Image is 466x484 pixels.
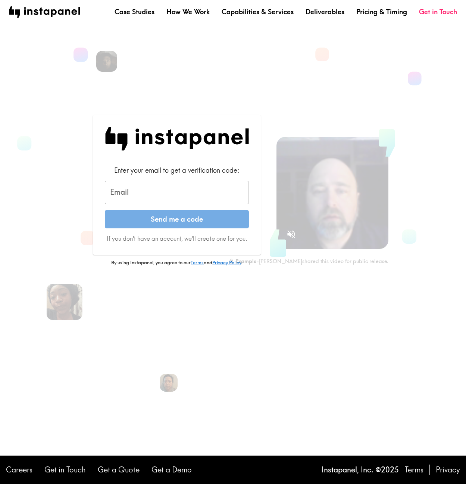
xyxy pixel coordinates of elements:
button: Send me a code [105,210,249,229]
a: Terms [191,259,204,265]
button: Sound is off [283,226,299,242]
a: Get a Quote [98,465,140,475]
a: Case Studies [115,7,154,16]
p: By using Instapanel, you agree to our and . [93,259,261,266]
img: instapanel [9,6,80,18]
img: Cory [96,51,117,72]
a: Privacy [436,465,460,475]
img: Instapanel [105,127,249,151]
a: Get in Touch [419,7,457,16]
a: Privacy Policy [212,259,241,265]
a: Pricing & Timing [356,7,407,16]
div: Enter your email to get a verification code: [105,166,249,175]
a: Terms [405,465,423,475]
img: Jasmine [47,284,82,320]
a: Get a Demo [151,465,192,475]
a: Capabilities & Services [222,7,294,16]
p: If you don't have an account, we'll create one for you. [105,234,249,243]
a: Get in Touch [44,465,86,475]
b: Example [235,258,256,265]
img: Lisa [160,374,178,392]
p: Instapanel, Inc. © 2025 [322,465,399,475]
a: Deliverables [306,7,344,16]
div: - [PERSON_NAME] shared this video for public release. [229,258,388,265]
a: Careers [6,465,32,475]
a: How We Work [166,7,210,16]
